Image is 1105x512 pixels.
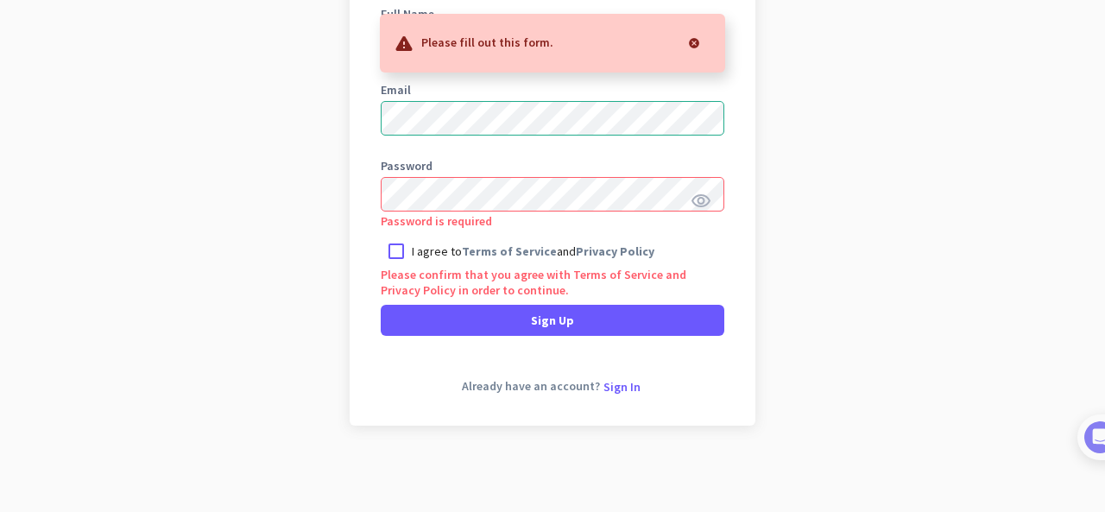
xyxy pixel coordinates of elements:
label: Password [381,160,724,172]
span: Sign In [603,379,641,395]
label: Full Name [381,8,724,20]
a: Privacy Policy [576,243,654,259]
p: Please fill out this form. [421,33,553,50]
p: I agree to and [412,243,654,260]
i: visibility [691,191,711,212]
label: Email [381,84,724,96]
span: Please confirm that you agree with Terms of Service and Privacy Policy in order to continue. [381,267,686,298]
span: Password is required [381,213,492,229]
button: Sign Up [381,305,724,336]
span: Sign Up [531,312,574,329]
span: Already have an account? [462,380,600,393]
a: Terms of Service [462,243,557,259]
